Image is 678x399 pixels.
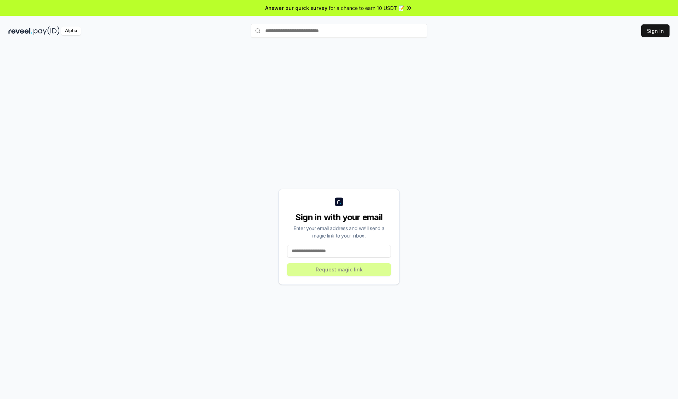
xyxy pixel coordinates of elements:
div: Enter your email address and we’ll send a magic link to your inbox. [287,224,391,239]
img: logo_small [335,198,343,206]
img: pay_id [34,27,60,35]
button: Sign In [641,24,670,37]
div: Alpha [61,27,81,35]
span: for a chance to earn 10 USDT 📝 [329,4,404,12]
img: reveel_dark [8,27,32,35]
div: Sign in with your email [287,212,391,223]
span: Answer our quick survey [265,4,327,12]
